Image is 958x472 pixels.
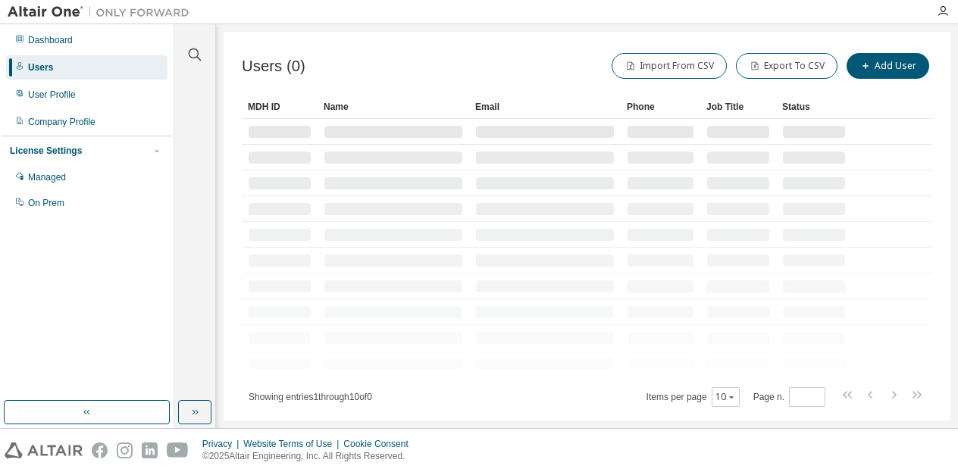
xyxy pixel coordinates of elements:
[117,442,133,458] img: instagram.svg
[715,391,736,403] button: 10
[475,95,615,119] div: Email
[28,197,64,209] div: On Prem
[28,34,73,46] div: Dashboard
[28,89,76,101] div: User Profile
[202,450,418,463] p: © 2025 Altair Engineering, Inc. All Rights Reserved.
[10,145,82,157] div: License Settings
[92,442,108,458] img: facebook.svg
[847,53,929,79] button: Add User
[243,438,343,450] div: Website Terms of Use
[249,392,372,402] span: Showing entries 1 through 10 of 0
[5,442,83,458] img: altair_logo.svg
[627,95,694,119] div: Phone
[612,53,727,79] button: Import From CSV
[242,58,305,75] span: Users (0)
[646,387,740,407] span: Items per page
[142,442,158,458] img: linkedin.svg
[248,95,312,119] div: MDH ID
[324,95,463,119] div: Name
[736,53,837,79] button: Export To CSV
[28,171,66,183] div: Managed
[202,438,243,450] div: Privacy
[782,95,846,119] div: Status
[753,387,825,407] span: Page n.
[706,95,770,119] div: Job Title
[167,442,189,458] img: youtube.svg
[28,61,53,73] div: Users
[8,5,197,20] img: Altair One
[343,438,417,450] div: Cookie Consent
[28,116,95,128] div: Company Profile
